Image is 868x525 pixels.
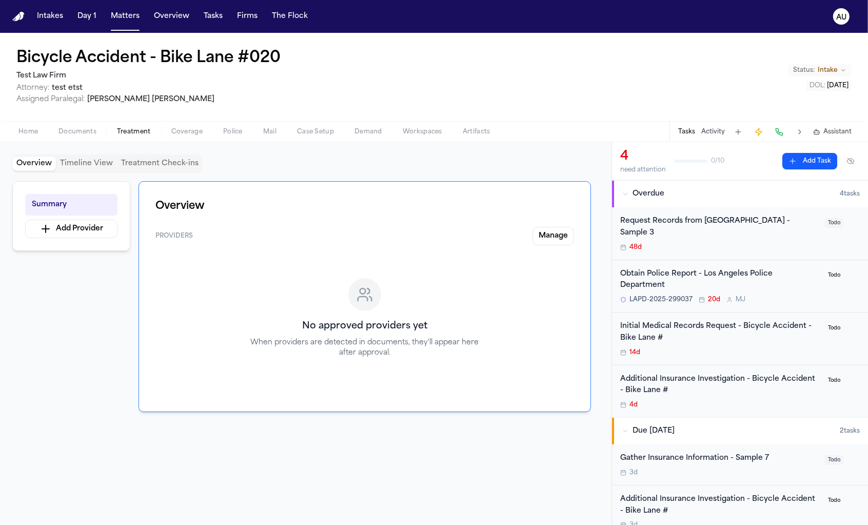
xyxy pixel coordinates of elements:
button: Add Task [731,125,745,139]
span: Coverage [171,128,203,136]
span: 14d [629,348,640,357]
span: Attorney: [16,84,50,92]
span: 2 task s [840,427,860,435]
span: Assistant [823,128,852,136]
div: Open task: Initial Medical Records Request - Bicycle Accident - Bike Lane # [612,313,868,365]
div: Initial Medical Records Request - Bicycle Accident - Bike Lane # [620,321,819,344]
button: Overview [150,7,193,26]
span: Todo [825,455,843,465]
button: Matters [107,7,144,26]
button: Summary [25,194,117,216]
button: Add Provider [25,220,117,238]
button: Tasks [678,128,695,136]
img: Finch Logo [12,12,25,22]
div: Request Records from [GEOGRAPHIC_DATA] - Sample 3 [620,216,819,239]
span: Home [18,128,38,136]
span: Todo [825,270,843,280]
span: [PERSON_NAME] [PERSON_NAME] [87,95,214,103]
button: Edit matter name [16,49,281,68]
div: Open task: Gather Insurance Information - Sample 7 [612,444,868,485]
button: Overdue4tasks [612,181,868,207]
span: M J [736,296,745,304]
span: 20d [708,296,720,304]
button: Tasks [200,7,227,26]
span: 4 task s [840,190,860,198]
button: Edit DOL: 2025-03-28 [806,81,852,91]
span: 0 / 10 [711,157,724,165]
span: Todo [825,323,843,333]
span: Mail [263,128,277,136]
div: Open task: Additional Insurance Investigation - Bicycle Accident - Bike Lane # [612,365,868,418]
span: Documents [58,128,96,136]
span: DOL : [810,83,825,89]
div: Additional Insurance Investigation - Bicycle Accident - Bike Lane # [620,374,819,397]
span: Todo [825,218,843,228]
div: 4 [620,148,666,165]
button: Timeline View [56,157,117,171]
h1: Bicycle Accident - Bike Lane #020 [16,49,281,68]
span: 4d [629,401,638,409]
button: Treatment Check-ins [117,157,203,171]
h3: No approved providers yet [302,319,427,334]
span: 48d [629,243,642,251]
span: Assigned Paralegal: [16,95,85,103]
span: Workspaces [403,128,442,136]
button: Make a Call [772,125,786,139]
div: need attention [620,166,666,174]
span: Todo [825,496,843,505]
button: Change status from Intake [788,64,852,76]
span: Status: [793,66,815,74]
span: LAPD-2025-299037 [629,296,693,304]
span: Todo [825,376,843,385]
span: Providers [155,232,193,240]
span: Overdue [633,189,664,199]
button: Due [DATE]2tasks [612,418,868,444]
span: Police [223,128,243,136]
a: Home [12,12,25,22]
span: 3d [629,469,638,477]
button: Firms [233,7,262,26]
button: Activity [701,128,725,136]
button: Overview [12,157,56,171]
div: Open task: Obtain Police Report - Los Angeles Police Department [612,260,868,313]
h2: Test Law Firm [16,70,285,82]
span: Intake [818,66,837,74]
div: Open task: Request Records from Kathrynside General Hospital - Sample 3 [612,207,868,260]
div: Gather Insurance Information - Sample 7 [620,453,819,464]
span: Case Setup [297,128,334,136]
div: Additional Insurance Investigation - Bicycle Accident - Bike Lane # [620,494,819,517]
span: [DATE] [827,83,849,89]
button: The Flock [268,7,312,26]
p: When providers are detected in documents, they'll appear here after approval. [250,338,480,358]
span: Due [DATE] [633,426,675,436]
button: Manage [532,227,574,245]
div: Obtain Police Report - Los Angeles Police Department [620,268,819,292]
button: Add Task [782,153,837,169]
span: Demand [354,128,382,136]
span: Artifacts [463,128,490,136]
span: Treatment [117,128,151,136]
button: Intakes [33,7,67,26]
span: test etst [52,84,83,92]
button: Hide completed tasks (⌘⇧H) [841,153,860,169]
button: Assistant [813,128,852,136]
h1: Overview [155,198,574,215]
button: Day 1 [73,7,101,26]
button: Create Immediate Task [752,125,766,139]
